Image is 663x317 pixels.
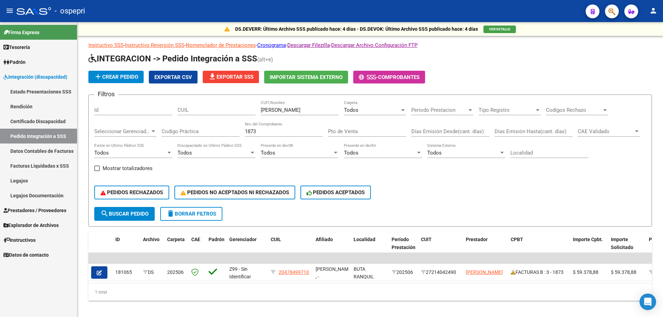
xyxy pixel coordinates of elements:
[257,42,286,48] a: Cronograma
[344,150,358,156] span: Todos
[479,107,535,113] span: Tipo Registro
[392,268,415,276] div: 202506
[208,72,217,81] mat-icon: file_download
[206,232,227,262] datatable-header-cell: Padrón
[344,107,358,113] span: Todos
[125,42,184,48] a: Instructivo Reversión SSS
[489,27,510,31] span: VER DETALLE
[463,232,508,262] datatable-header-cell: Prestador
[94,89,118,99] h3: Filtros
[546,107,602,113] span: Codigos Rechazo
[257,56,273,63] span: (alt+e)
[229,237,257,242] span: Gerenciador
[166,211,216,217] span: Borrar Filtros
[88,41,652,49] p: - - - - -
[271,237,281,242] span: CUIL
[143,268,162,276] div: DS
[573,237,603,242] span: Importe Cpbt.
[3,221,59,229] span: Explorador de Archivos
[88,71,144,83] button: Crear Pedido
[94,128,150,135] span: Seleccionar Gerenciador
[392,237,415,250] span: Período Prestación
[6,7,14,15] mat-icon: menu
[100,209,109,218] mat-icon: search
[100,211,148,217] span: Buscar Pedido
[570,232,608,262] datatable-header-cell: Importe Cpbt.
[103,164,153,172] span: Mostrar totalizadores
[94,150,109,156] span: Todos
[166,209,175,218] mat-icon: delete
[3,29,39,36] span: Firma Express
[359,74,378,80] span: -
[511,237,523,242] span: CPBT
[354,237,375,242] span: Localidad
[3,207,66,214] span: Prestadores / Proveedores
[316,237,333,242] span: Afiliado
[389,232,418,262] datatable-header-cell: Período Prestación
[300,186,371,199] button: PEDIDOS ACEPTADOS
[189,232,206,262] datatable-header-cell: CAE
[229,266,251,280] span: Z99 - Sin Identificar
[113,232,140,262] datatable-header-cell: ID
[649,7,657,15] mat-icon: person
[287,42,330,48] a: Descargar Filezilla
[261,150,275,156] span: Todos
[578,128,634,135] span: CAE Validado
[186,42,256,48] a: Nomenclador de Prestaciones
[167,269,184,275] span: 202506
[235,25,478,33] p: DS.DEVERR: Último Archivo SSS publicado hace: 4 días - DS.DEVOK: Último Archivo SSS publicado hac...
[3,43,30,51] span: Tesorería
[100,189,163,196] span: PEDIDOS RECHAZADOS
[270,74,343,80] span: Importar Sistema Externo
[149,71,198,83] button: Exportar CSV
[227,232,268,262] datatable-header-cell: Gerenciador
[421,268,460,276] div: 27214042490
[3,251,49,259] span: Datos de contacto
[279,269,309,275] span: 20478499710
[421,237,432,242] span: CUIT
[307,189,365,196] span: PEDIDOS ACEPTADOS
[316,266,353,280] span: [PERSON_NAME] , -
[573,269,598,275] span: $ 59.378,88
[378,74,420,80] span: Comprobantes
[115,237,120,242] span: ID
[174,186,295,199] button: PEDIDOS NO ACEPTADOS NI RECHAZADOS
[140,232,164,262] datatable-header-cell: Archivo
[353,71,425,83] button: -Comprobantes
[94,74,138,80] span: Crear Pedido
[351,232,389,262] datatable-header-cell: Localidad
[313,232,351,262] datatable-header-cell: Afiliado
[3,58,26,66] span: Padrón
[88,284,652,301] div: 1 total
[354,266,374,280] span: BUTA RANQUIL
[640,294,656,310] div: Open Intercom Messenger
[203,71,259,83] button: Exportar SSS
[411,107,467,113] span: Periodo Prestacion
[511,268,567,276] div: FACTURAS B : 3 - 1873
[611,269,636,275] span: $ 59.378,88
[94,72,102,81] mat-icon: add
[208,74,253,80] span: Exportar SSS
[94,186,169,199] button: PEDIDOS RECHAZADOS
[154,74,192,80] span: Exportar CSV
[167,237,185,242] span: Carpeta
[94,207,155,221] button: Buscar Pedido
[483,26,516,33] button: VER DETALLE
[466,237,488,242] span: Prestador
[191,237,200,242] span: CAE
[608,232,646,262] datatable-header-cell: Importe Solicitado
[88,54,257,63] span: INTEGRACION -> Pedido Integración a SSS
[418,232,463,262] datatable-header-cell: CUIT
[160,207,222,221] button: Borrar Filtros
[611,237,633,250] span: Importe Solicitado
[427,150,442,156] span: Todos
[115,268,137,276] div: 181065
[88,42,124,48] a: Instructivo SSS
[466,269,503,275] span: [PERSON_NAME]
[3,236,36,244] span: Instructivos
[177,150,192,156] span: Todos
[264,71,348,83] button: Importar Sistema Externo
[55,3,85,19] span: - ospepri
[164,232,189,262] datatable-header-cell: Carpeta
[508,232,570,262] datatable-header-cell: CPBT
